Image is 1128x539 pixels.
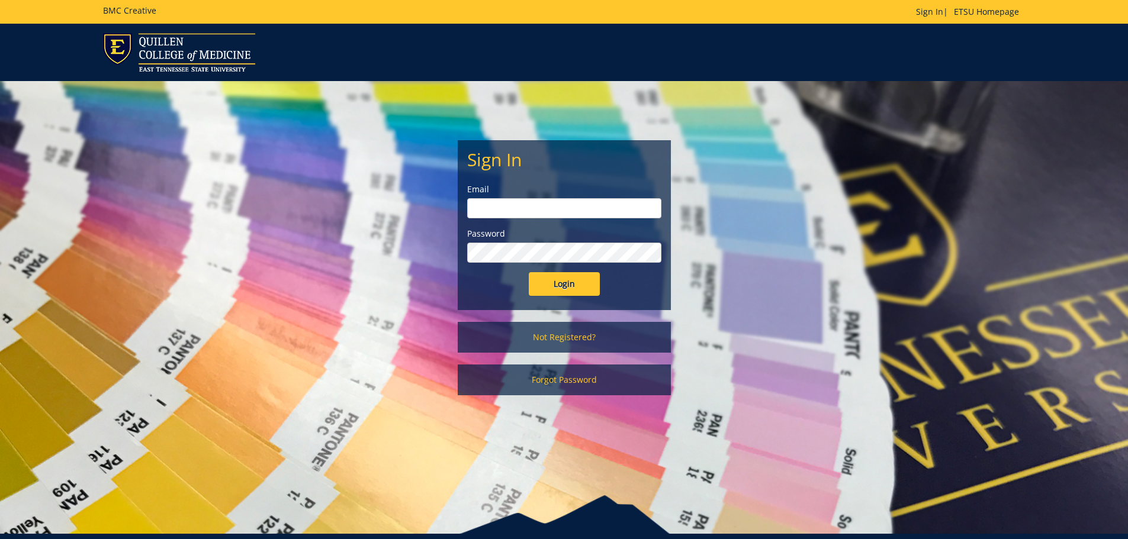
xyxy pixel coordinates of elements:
p: | [916,6,1025,18]
h2: Sign In [467,150,661,169]
a: Forgot Password [458,364,671,395]
a: Sign In [916,6,943,17]
label: Email [467,183,661,195]
input: Login [529,272,600,296]
h5: BMC Creative [103,6,156,15]
a: Not Registered? [458,322,671,353]
a: ETSU Homepage [948,6,1025,17]
label: Password [467,228,661,240]
img: ETSU logo [103,33,255,72]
